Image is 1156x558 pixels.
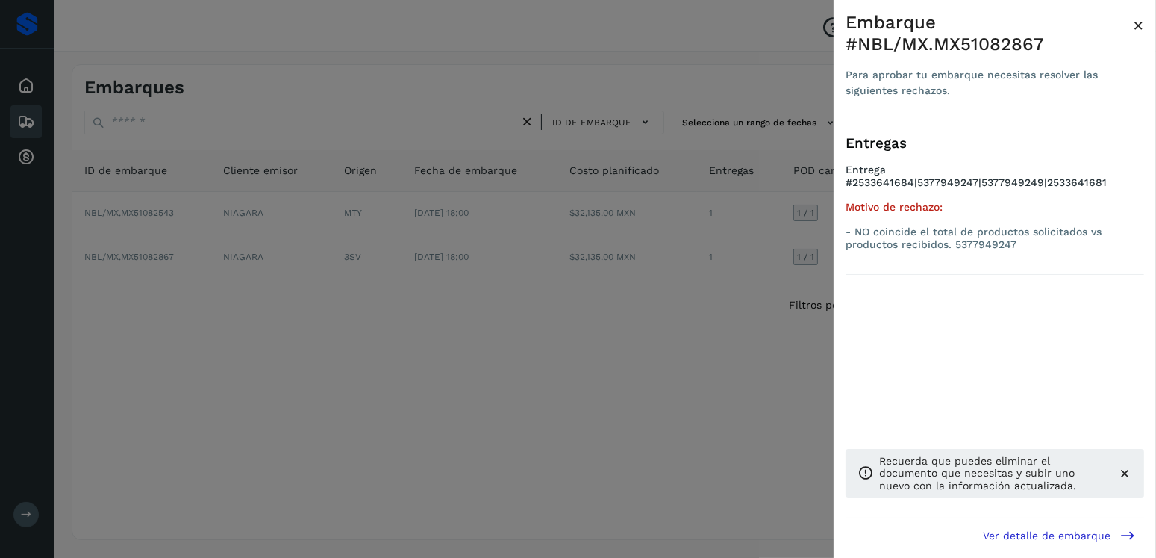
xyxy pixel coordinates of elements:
span: Ver detalle de embarque [983,530,1110,541]
button: Close [1133,12,1144,39]
p: - NO coincide el total de productos solicitados vs productos recibidos. 5377949247 [846,226,1144,251]
h5: Motivo de rechazo: [846,201,1144,214]
span: × [1133,15,1144,36]
h4: Entrega #2533641684|5377949247|5377949249|2533641681 [846,164,1144,201]
button: Ver detalle de embarque [974,518,1144,552]
div: Para aprobar tu embarque necesitas resolver las siguientes rechazos. [846,67,1133,99]
div: Embarque #NBL/MX.MX51082867 [846,12,1133,55]
h3: Entregas [846,135,1144,152]
p: Recuerda que puedes eliminar el documento que necesitas y subir uno nuevo con la información actu... [879,455,1105,492]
